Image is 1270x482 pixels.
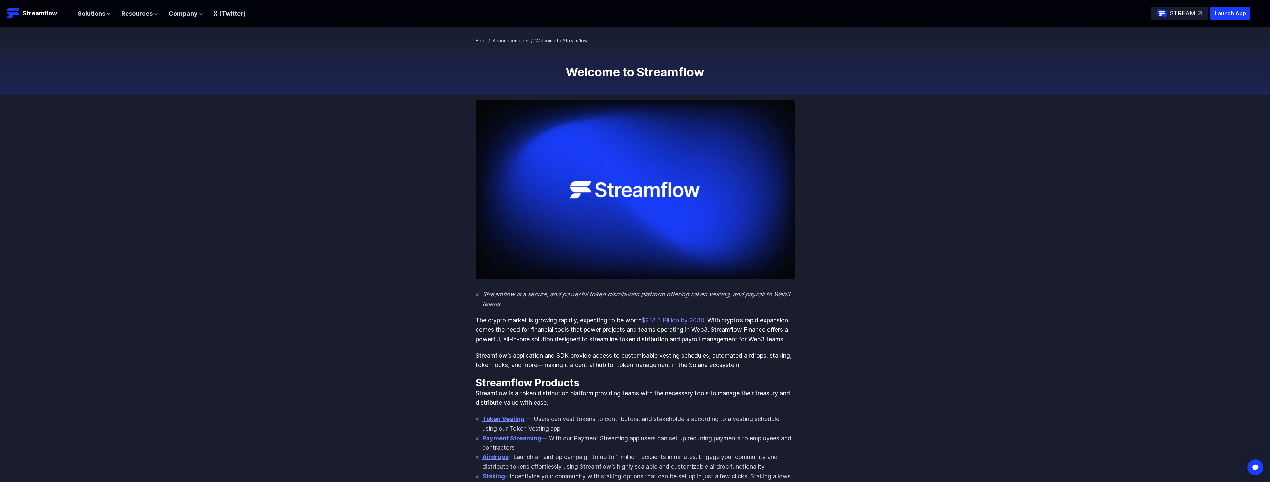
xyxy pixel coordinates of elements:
[482,473,505,480] a: Staking
[642,317,704,324] a: $218.3 Billion by 2030
[476,389,795,408] p: Streamflow is a token distribution platform providing teams with the necessary tools to manage th...
[482,453,509,460] a: Airdrops
[535,38,588,43] span: Welcome to Streamflow
[482,434,795,453] li: — With our Payment Streaming app users can set up recurring payments to employees and contractors
[476,65,795,79] h1: Welcome to Streamflow
[482,291,790,307] em: Streamflow is a secure, and powerful token distribution platform offering token vesting, and payr...
[1210,7,1250,20] button: Launch App
[488,38,490,43] span: /
[476,377,579,389] strong: Streamflow Products
[482,414,795,434] li: — Users can vest tokens to contributors, and stakeholders according to a vesting schedule using o...
[476,100,795,279] img: Welcome to Streamflow
[213,10,246,17] a: X (Twitter)
[1157,8,1167,19] img: streamflow-logo-circle.png
[78,9,111,19] button: Solutions
[482,435,541,442] a: Payment Streaming
[476,316,795,344] p: The crypto market is growing rapidly, expecting to be worth . With crypto’s rapid expansion comes...
[169,9,203,19] button: Company
[23,9,57,18] p: Streamflow
[1170,9,1195,18] p: STREAM
[78,9,105,19] span: Solutions
[482,415,525,422] a: Token Vesting
[482,452,795,472] li: – Launch an airdrop campaign to up to 1 million recipients in minutes. Engage your community and ...
[1247,459,1263,475] div: Open Intercom Messenger
[7,7,20,20] img: Streamflow Logo
[493,38,528,43] a: Announcements
[169,9,198,19] span: Company
[1151,7,1208,20] a: STREAM
[121,9,158,19] button: Resources
[7,7,71,20] a: Streamflow
[531,38,533,43] span: /
[476,351,795,370] p: Streamflow’s application and SDK provide access to customisable vesting schedules, automated aird...
[1198,11,1202,15] img: top-right-arrow.svg
[121,9,153,19] span: Resources
[476,38,486,43] a: Blog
